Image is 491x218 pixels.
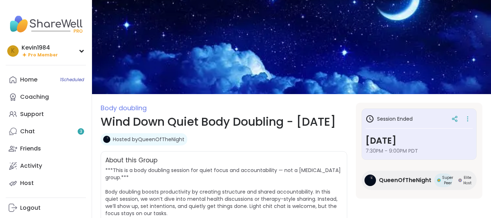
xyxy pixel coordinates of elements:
[20,204,41,212] div: Logout
[437,178,441,182] img: Super Peer
[20,179,34,187] div: Host
[20,76,37,84] div: Home
[6,140,86,157] a: Friends
[6,11,86,37] img: ShareWell Nav Logo
[101,113,347,130] h1: Wind Down Quiet Body Doubling - [DATE]
[6,123,86,140] a: Chat3
[20,110,44,118] div: Support
[362,171,477,190] a: QueenOfTheNightQueenOfTheNightSuper PeerSuper PeerElite HostElite Host
[105,156,157,165] h2: About this Group
[442,175,453,186] span: Super Peer
[6,157,86,175] a: Activity
[366,134,473,147] h3: [DATE]
[458,178,462,182] img: Elite Host
[366,147,473,154] span: 7:30PM - 9:00PM PDT
[20,93,49,101] div: Coaching
[103,136,110,143] img: QueenOfTheNight
[6,199,86,217] a: Logout
[6,106,86,123] a: Support
[366,115,413,123] h3: Session Ended
[101,103,147,112] span: Body doubling
[6,175,86,192] a: Host
[463,175,472,186] span: Elite Host
[113,136,184,143] a: Hosted byQueenOfTheNight
[22,44,58,52] div: Kevin1984
[364,175,376,186] img: QueenOfTheNight
[6,71,86,88] a: Home1Scheduled
[20,145,41,153] div: Friends
[20,162,42,170] div: Activity
[28,52,58,58] span: Pro Member
[11,46,15,56] span: K
[6,88,86,106] a: Coaching
[379,176,431,185] span: QueenOfTheNight
[60,77,84,83] span: 1 Scheduled
[20,127,35,135] div: Chat
[80,129,82,135] span: 3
